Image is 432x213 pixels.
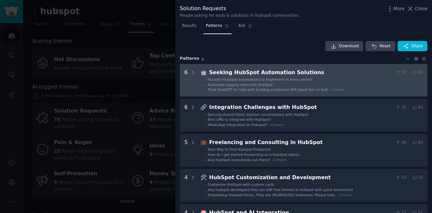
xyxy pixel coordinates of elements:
[184,103,188,127] div: 6
[205,117,207,122] div: -
[407,5,427,12] button: Close
[208,147,271,151] span: Best Way to Find Hubspot Freelancer
[208,193,336,197] span: Embedding Hubspot forms. They are HILARIOUSLY enormous. Please help.
[238,23,246,29] span: Ask
[184,69,188,92] div: 6
[208,77,312,81] span: Favorite HubSpot automations to implement in every portal?
[208,113,309,117] span: Syncing shared Slack channel conversations with HubSpot
[339,43,359,49] span: Download
[398,41,427,52] button: Share
[208,158,270,162] span: Any HubSpot consultants out there?
[205,112,207,117] div: -
[205,122,207,127] div: -
[236,21,255,34] a: Ask
[200,174,207,181] span: 🛠️
[180,13,299,19] div: People asking for tools & solutions in hubspot communities
[208,83,273,87] span: Automate logging notes into HubSpot
[412,175,423,181] span: 15
[205,77,207,82] div: -
[208,182,274,186] span: Customize HubSpot with custom cards
[206,23,222,29] span: Patterns
[395,105,406,111] span: 32
[379,43,390,49] span: Reset
[330,88,344,92] span: + 3 more
[412,70,423,75] span: 68
[205,82,207,87] div: -
[208,188,353,192] span: Any hubspot developers that can edit free themes in hubspot with quick turnaround
[272,158,286,162] span: + 2 more
[366,41,395,52] button: Reset
[209,174,393,182] div: HubSpot Customization and Development
[209,103,393,112] div: Integration Challenges with HubSpot
[415,5,427,12] span: Close
[395,70,406,75] span: 52
[208,123,267,127] span: WhatsApp Integration to Hubspot?
[208,153,300,157] span: How do I get started freelancing as a HubSpot Admin
[408,70,410,75] span: ·
[412,105,423,111] span: 64
[393,5,405,12] span: More
[412,140,423,146] span: 90
[408,140,410,146] span: ·
[395,140,406,146] span: 38
[200,139,207,145] span: 💼
[180,5,299,13] div: Solution Requests
[408,105,410,111] span: ·
[205,193,207,197] div: -
[208,117,271,121] span: Best LMS to Integrate with HubSpot?
[411,43,423,49] span: Share
[180,56,199,62] span: Pattern s
[205,152,207,157] div: -
[182,23,197,29] span: Results
[180,21,199,34] a: Results
[209,138,393,147] div: Freelancing and Consulting in HubSpot
[205,147,207,152] div: -
[201,57,204,61] span: 8
[200,69,207,75] span: 🤖
[184,174,188,197] div: 4
[338,193,352,197] span: + 1 more
[205,158,207,162] div: -
[208,88,328,92] span: Tried ChatGPT for help with building a retention KPI report but no luck
[200,104,207,110] span: 🔗
[205,182,207,187] div: -
[325,41,364,52] a: Download
[209,69,393,77] div: Seeking HubSpot Automation Solutions
[270,123,284,127] span: + 3 more
[205,87,207,92] div: -
[184,138,188,162] div: 5
[205,187,207,192] div: -
[408,175,410,181] span: ·
[203,21,231,34] a: Patterns
[395,175,406,181] span: 12
[386,5,405,12] button: More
